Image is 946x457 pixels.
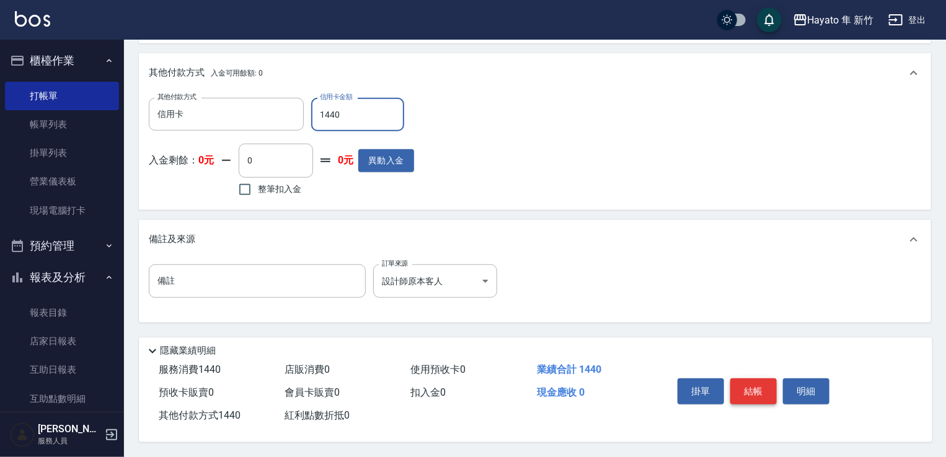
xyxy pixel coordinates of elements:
[358,149,414,172] button: 異動入金
[411,363,466,375] span: 使用預收卡 0
[211,69,263,77] span: 入金可用餘額: 0
[537,386,585,398] span: 現金應收 0
[730,378,777,404] button: 結帳
[5,82,119,110] a: 打帳單
[808,12,873,28] div: Hayato 隼 新竹
[5,385,119,413] a: 互助點數明細
[258,183,301,196] span: 整筆扣入金
[5,230,119,262] button: 預約管理
[198,154,214,166] strong: 0元
[159,363,221,375] span: 服務消費 1440
[5,355,119,384] a: 互助日報表
[5,298,119,327] a: 報表目錄
[5,110,119,139] a: 帳單列表
[883,9,931,32] button: 登出
[757,7,782,32] button: save
[149,154,214,167] p: 入金剩餘：
[320,92,352,102] label: 信用卡金額
[338,154,353,167] strong: 0元
[157,92,197,102] label: 其他付款方式
[678,378,724,404] button: 掛單
[382,259,408,268] label: 訂單來源
[160,344,216,357] p: 隱藏業績明細
[38,423,101,435] h5: [PERSON_NAME]
[5,261,119,294] button: 報表及分析
[149,233,195,246] p: 備註及來源
[373,264,497,298] div: 設計師原本客人
[15,11,50,27] img: Logo
[5,327,119,355] a: 店家日報表
[285,386,340,398] span: 會員卡販賣 0
[5,45,119,77] button: 櫃檯作業
[139,220,931,259] div: 備註及來源
[159,409,241,421] span: 其他付款方式 1440
[537,363,601,375] span: 業績合計 1440
[5,139,119,167] a: 掛單列表
[139,53,931,93] div: 其他付款方式入金可用餘額: 0
[5,167,119,196] a: 營業儀表板
[411,386,446,398] span: 扣入金 0
[285,363,330,375] span: 店販消費 0
[788,7,878,33] button: Hayato 隼 新竹
[10,422,35,447] img: Person
[159,386,214,398] span: 預收卡販賣 0
[783,378,829,404] button: 明細
[5,196,119,225] a: 現場電腦打卡
[38,435,101,446] p: 服務人員
[149,66,263,80] p: 其他付款方式
[285,409,350,421] span: 紅利點數折抵 0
